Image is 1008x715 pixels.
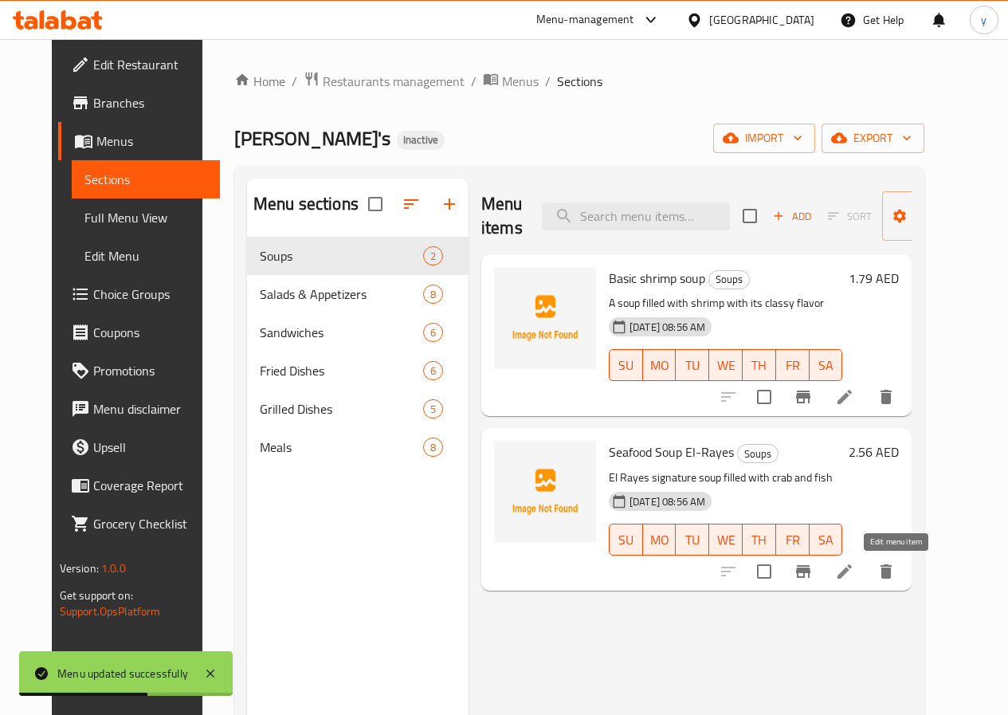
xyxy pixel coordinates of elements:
span: Select to update [747,380,781,414]
div: Soups [708,270,750,289]
span: Version: [60,558,99,579]
button: WE [709,349,743,381]
span: WE [716,354,736,377]
span: Basic shrimp soup [609,266,705,290]
button: TH [743,524,776,556]
button: FR [776,524,810,556]
span: Fried Dishes [260,361,423,380]
span: Manage items [895,196,976,236]
span: Sections [84,170,207,189]
div: items [423,399,443,418]
a: Branches [58,84,220,122]
li: / [292,72,297,91]
span: Choice Groups [93,285,207,304]
span: Grilled Dishes [260,399,423,418]
span: Edit Restaurant [93,55,207,74]
span: Select section first [818,204,882,229]
h2: Menu items [481,192,523,240]
div: Fried Dishes6 [247,352,469,390]
span: import [726,128,802,148]
div: items [423,438,443,457]
button: Add section [430,185,469,223]
span: Edit Menu [84,246,207,265]
span: Grocery Checklist [93,514,207,533]
button: TH [743,349,776,381]
span: Inactive [397,133,445,147]
span: export [834,128,912,148]
span: Restaurants management [323,72,465,91]
span: Promotions [93,361,207,380]
span: Branches [93,93,207,112]
a: Promotions [58,352,220,390]
div: items [423,246,443,265]
button: Manage items [882,191,989,241]
span: WE [716,528,736,552]
a: Upsell [58,428,220,466]
button: SA [810,524,843,556]
div: Menu-management [536,10,634,29]
span: [DATE] 08:56 AM [623,494,712,509]
button: TU [676,349,709,381]
span: Select all sections [359,187,392,221]
a: Coupons [58,313,220,352]
button: export [822,124,924,153]
a: Edit menu item [835,387,854,407]
span: Soups [709,270,749,289]
button: delete [867,552,905,591]
span: TH [749,528,770,552]
p: El Rayes signature soup filled with crab and fish [609,468,842,488]
button: SU [609,524,643,556]
a: Full Menu View [72,198,220,237]
span: Salads & Appetizers [260,285,423,304]
span: 5 [424,402,442,417]
button: Branch-specific-item [784,378,822,416]
span: [DATE] 08:56 AM [623,320,712,335]
span: SA [816,354,837,377]
a: Menus [58,122,220,160]
span: TU [682,354,703,377]
span: Upsell [93,438,207,457]
span: MO [649,528,670,552]
div: items [423,361,443,380]
button: MO [643,524,677,556]
span: 6 [424,325,442,340]
a: Sections [72,160,220,198]
a: Choice Groups [58,275,220,313]
div: Inactive [397,131,445,150]
span: Coverage Report [93,476,207,495]
div: Meals8 [247,428,469,466]
span: MO [649,354,670,377]
div: Sandwiches [260,323,423,342]
a: Edit Restaurant [58,45,220,84]
a: Menu disclaimer [58,390,220,428]
button: WE [709,524,743,556]
span: SU [616,528,637,552]
span: SU [616,354,637,377]
span: Add [771,207,814,226]
span: Meals [260,438,423,457]
a: Restaurants management [304,71,465,92]
h6: 1.79 AED [849,267,899,289]
li: / [471,72,477,91]
img: Seafood Soup El-Rayes [494,441,596,543]
button: Add [767,204,818,229]
img: Basic shrimp soup [494,267,596,369]
span: Menus [96,132,207,151]
nav: Menu sections [247,230,469,473]
button: MO [643,349,677,381]
span: 8 [424,440,442,455]
span: Sections [557,72,602,91]
span: FR [782,528,803,552]
span: TH [749,354,770,377]
div: Salads & Appetizers8 [247,275,469,313]
span: Get support on: [60,585,133,606]
span: Add item [767,204,818,229]
a: Menus [483,71,539,92]
h2: Menu sections [253,192,359,216]
span: Coupons [93,323,207,342]
div: Soups [260,246,423,265]
div: Menu updated successfully [57,665,188,682]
